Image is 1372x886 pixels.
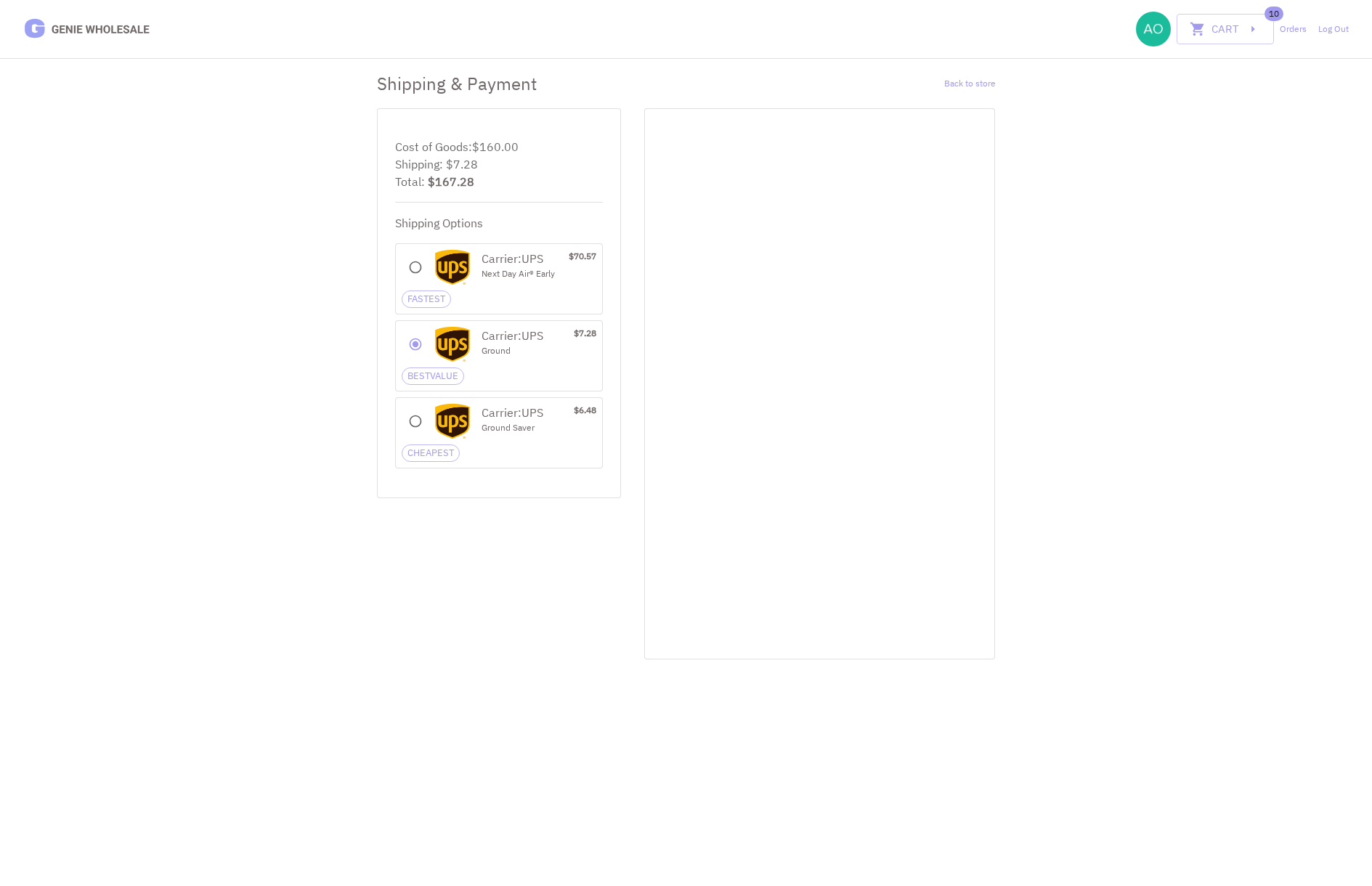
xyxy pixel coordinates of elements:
button: Cart [1177,14,1274,44]
a: Log Out [1318,23,1349,36]
div: $ 70.57 [569,250,596,285]
div: Ground [482,344,543,357]
a: Back to store [944,77,996,90]
div: Shipping: $7.28 [395,155,603,173]
span: 10 [1265,7,1283,21]
div: Carrier: UPS [482,250,555,267]
span: CHEAPEST [402,446,459,460]
span: FASTEST [402,292,450,306]
img: aoxuetang@gmail.com [1136,12,1171,46]
div: Next Day Air® Early [482,267,555,280]
div: $ 7.28 [574,327,596,362]
div: Carrier: UPS [482,404,543,421]
div: Shipping Options [395,214,483,232]
span: BESTVALUE [402,369,463,383]
div: $167.28 [428,174,474,189]
div: Total: [395,173,603,190]
div: Cost of Goods: $160.00 [395,138,603,155]
div: $ 6.48 [574,404,596,439]
img: Logo [23,17,150,42]
div: Carrier: UPS [482,327,543,344]
a: Orders [1280,23,1307,36]
h1: Shipping & Payment [377,70,537,97]
div: Ground Saver [482,421,543,434]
